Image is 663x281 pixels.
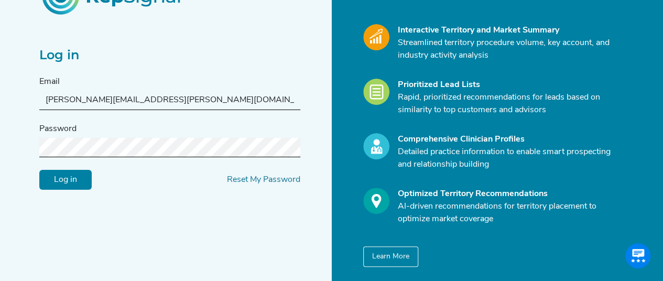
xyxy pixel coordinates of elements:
[398,37,618,62] p: Streamlined territory procedure volume, key account, and industry activity analysis
[398,91,618,116] p: Rapid, prioritized recommendations for leads based on similarity to top customers and advisors
[39,48,300,63] h2: Log in
[39,75,60,88] label: Email
[398,133,618,146] div: Comprehensive Clinician Profiles
[39,123,77,135] label: Password
[398,200,618,225] p: AI-driven recommendations for territory placement to optimize market coverage
[363,188,389,214] img: Optimize_Icon.261f85db.svg
[363,79,389,105] img: Leads_Icon.28e8c528.svg
[39,169,92,189] input: Log in
[398,188,618,200] div: Optimized Territory Recommendations
[363,24,389,50] img: Market_Icon.a700a4ad.svg
[363,133,389,159] img: Profile_Icon.739e2aba.svg
[227,175,300,183] a: Reset My Password
[398,79,618,91] div: Prioritized Lead Lists
[398,146,618,171] p: Detailed practice information to enable smart prospecting and relationship building
[398,24,618,37] div: Interactive Territory and Market Summary
[363,246,418,267] button: Learn More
